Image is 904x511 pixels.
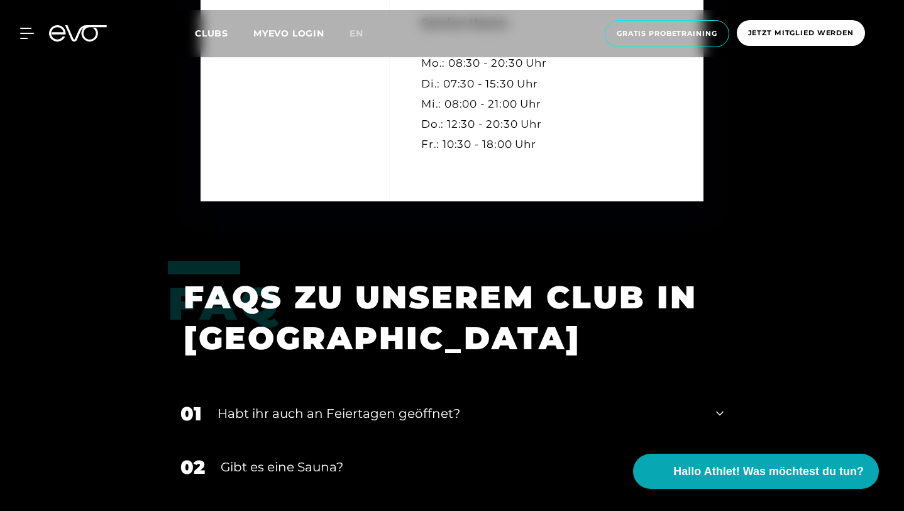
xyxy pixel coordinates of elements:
span: Gratis Probetraining [617,28,717,39]
h1: FAQS ZU UNSEREM CLUB IN [GEOGRAPHIC_DATA] [184,277,705,359]
div: 01 [180,400,202,428]
div: Habt ihr auch an Feiertagen geöffnet? [218,404,700,423]
button: Hallo Athlet! Was möchtest du tun? [633,454,879,489]
span: Jetzt Mitglied werden [748,28,854,38]
span: Clubs [195,28,228,39]
div: 02 [180,453,205,481]
a: en [350,26,378,41]
a: Clubs [195,27,253,39]
a: Jetzt Mitglied werden [733,20,869,47]
a: MYEVO LOGIN [253,28,324,39]
span: en [350,28,363,39]
div: Gibt es eine Sauna? [221,458,700,476]
span: Hallo Athlet! Was möchtest du tun? [673,463,864,480]
a: Gratis Probetraining [601,20,733,47]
